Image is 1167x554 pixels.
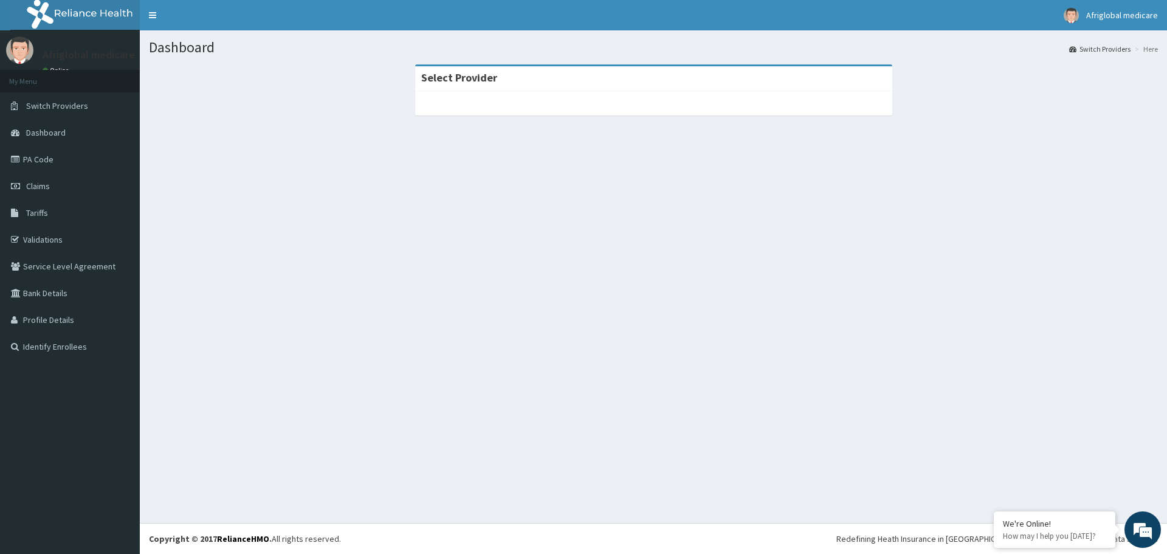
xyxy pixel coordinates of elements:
[26,127,66,138] span: Dashboard
[1064,8,1079,23] img: User Image
[149,40,1158,55] h1: Dashboard
[421,71,497,85] strong: Select Provider
[26,181,50,192] span: Claims
[26,207,48,218] span: Tariffs
[6,36,33,64] img: User Image
[1132,44,1158,54] li: Here
[1086,10,1158,21] span: Afriglobal medicare
[140,523,1167,554] footer: All rights reserved.
[836,533,1158,545] div: Redefining Heath Insurance in [GEOGRAPHIC_DATA] using Telemedicine and Data Science!
[1069,44,1131,54] a: Switch Providers
[149,533,272,544] strong: Copyright © 2017 .
[217,533,269,544] a: RelianceHMO
[26,100,88,111] span: Switch Providers
[43,49,135,60] p: Afriglobal medicare
[1003,518,1106,529] div: We're Online!
[1003,531,1106,541] p: How may I help you today?
[43,66,72,75] a: Online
